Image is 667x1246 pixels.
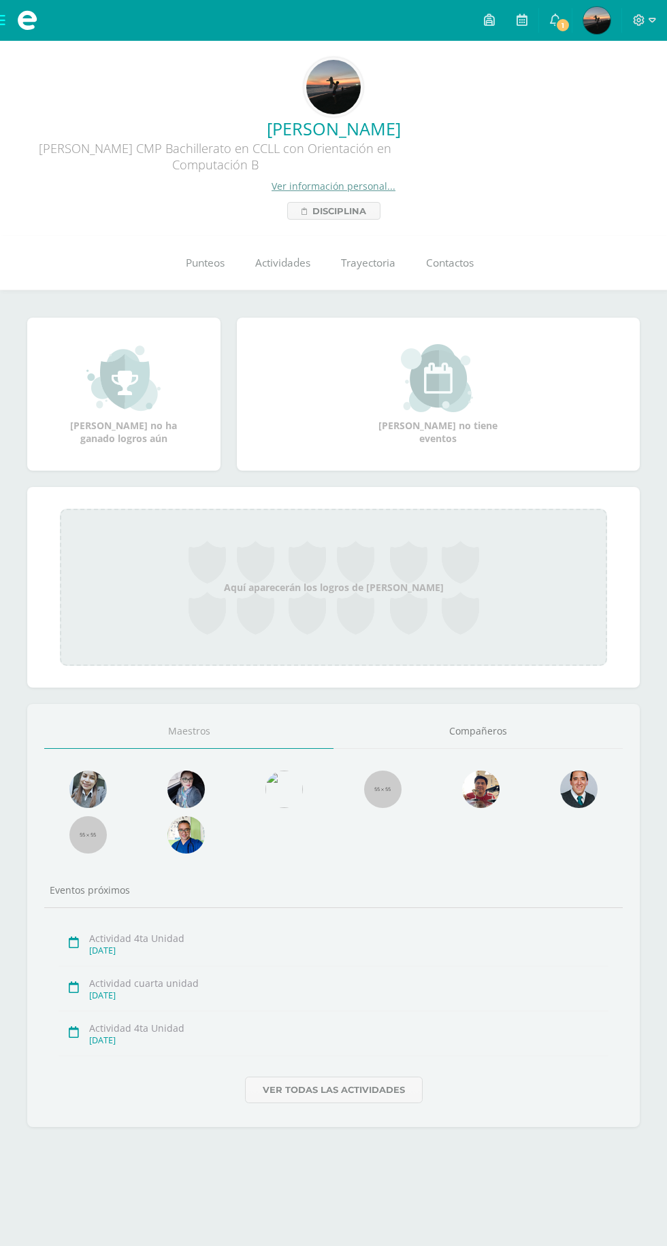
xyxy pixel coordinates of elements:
div: [PERSON_NAME] no tiene eventos [370,344,506,445]
span: 1 [555,18,570,33]
a: Ver todas las actividades [245,1077,423,1103]
img: achievement_small.png [86,344,161,412]
img: eec80b72a0218df6e1b0c014193c2b59.png [560,771,598,808]
a: Trayectoria [325,236,410,290]
div: [PERSON_NAME] CMP Bachillerato en CCLL con Orientación en Computación B [11,140,419,180]
img: 55x55 [364,771,402,808]
div: Actividad cuarta unidad [89,977,608,990]
div: Actividad 4ta Unidad [89,1022,608,1034]
div: Eventos próximos [44,883,623,896]
div: Aquí aparecerán los logros de [PERSON_NAME] [60,509,607,666]
span: Contactos [426,256,474,270]
a: Maestros [44,714,333,749]
img: event_small.png [401,344,475,412]
a: Disciplina [287,202,380,220]
a: Ver información personal... [272,180,395,192]
div: [DATE] [89,1034,608,1046]
img: c25c8a4a46aeab7e345bf0f34826bacf.png [265,771,303,808]
img: adda248ed197d478fb388b66fa81bb8e.png [583,7,611,34]
span: Disciplina [312,203,366,219]
span: Actividades [255,256,310,270]
a: Punteos [170,236,240,290]
span: Trayectoria [341,256,395,270]
div: Actividad 4ta Unidad [89,932,608,945]
a: Compañeros [333,714,623,749]
img: 11152eb22ca3048aebc25a5ecf6973a7.png [462,771,500,808]
a: [PERSON_NAME] [11,117,656,140]
a: Contactos [410,236,489,290]
img: 099fb8ebda240be99cd21d2a0e2ec522.png [306,60,361,114]
img: 10741f48bcca31577cbcd80b61dad2f3.png [167,816,205,854]
div: [DATE] [89,945,608,956]
img: 55x55 [69,816,107,854]
div: [PERSON_NAME] no ha ganado logros aún [56,344,192,445]
img: b8baad08a0802a54ee139394226d2cf3.png [167,771,205,808]
a: Actividades [240,236,325,290]
span: Punteos [186,256,225,270]
div: [DATE] [89,990,608,1001]
img: 45bd7986b8947ad7e5894cbc9b781108.png [69,771,107,808]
